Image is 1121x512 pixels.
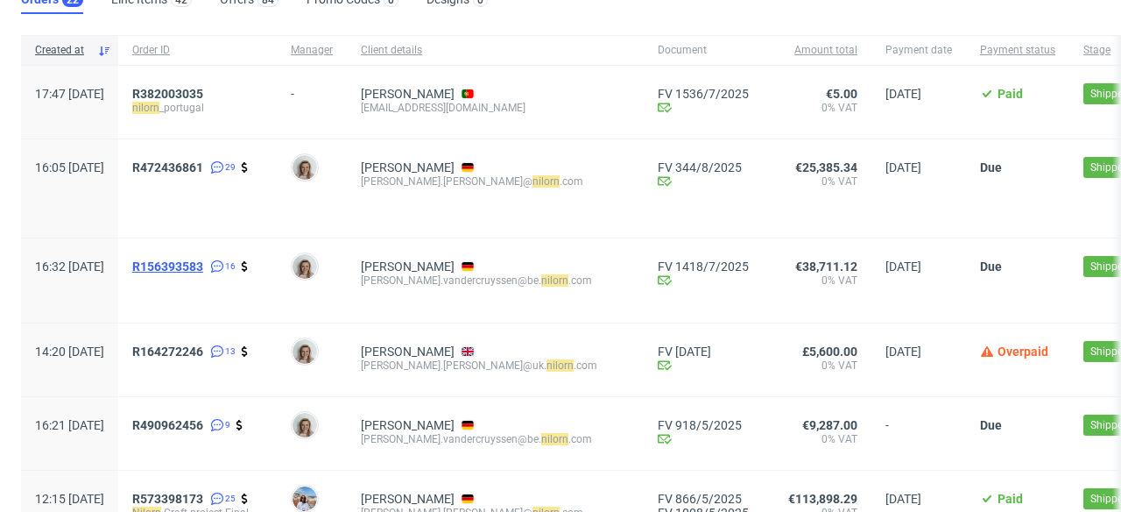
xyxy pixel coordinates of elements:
span: Document [658,43,760,58]
div: - [291,80,333,101]
span: €5.00 [826,87,857,101]
a: 25 [207,492,236,506]
span: Due [980,160,1002,174]
span: - [885,418,952,449]
span: €38,711.12 [795,260,857,274]
span: Created at [35,43,90,58]
div: [PERSON_NAME].vandercruyssen@be. .com [361,274,630,288]
span: Overpaid [998,345,1048,359]
a: R490962456 [132,418,207,432]
span: [DATE] [885,160,921,174]
span: Due [980,418,1002,432]
img: Marta Kozłowska [293,487,317,511]
div: [PERSON_NAME].[PERSON_NAME]@ .com [361,174,630,188]
span: R164272246 [132,345,203,359]
span: R382003035 [132,87,203,101]
img: Monika Poźniak [293,155,317,180]
a: FV [DATE] [658,345,760,359]
span: 0% VAT [788,174,857,188]
div: [PERSON_NAME].[PERSON_NAME]@uk. .com [361,359,630,373]
a: FV 1536/7/2025 [658,87,760,101]
span: R156393583 [132,260,203,274]
a: 13 [207,345,236,359]
a: [PERSON_NAME] [361,345,455,359]
mark: nilorn [532,175,560,188]
a: FV 344/8/2025 [658,160,760,174]
mark: nilorn [132,102,159,114]
span: 14:20 [DATE] [35,345,104,359]
a: FV 866/5/2025 [658,492,760,506]
span: [DATE] [885,492,921,506]
span: [DATE] [885,345,921,359]
span: 16 [225,260,236,274]
span: 0% VAT [788,274,857,288]
span: 9 [225,418,230,432]
a: FV 918/5/2025 [658,418,760,432]
span: Paid [998,492,1023,506]
span: 17:47 [DATE] [35,87,104,101]
img: Monika Poźniak [293,254,317,279]
img: Monika Poźniak [293,413,317,437]
div: [PERSON_NAME].vandercruyssen@be. .com [361,432,630,446]
a: 16 [207,260,236,274]
span: 16:05 [DATE] [35,160,104,174]
a: [PERSON_NAME] [361,87,455,101]
span: R573398173 [132,492,203,506]
a: [PERSON_NAME] [361,260,455,274]
span: 12:15 [DATE] [35,492,104,506]
div: [EMAIL_ADDRESS][DOMAIN_NAME] [361,101,630,115]
span: £5,600.00 [802,345,857,359]
mark: nilorn [541,274,568,287]
span: 0% VAT [788,101,857,115]
span: _portugal [132,101,263,115]
span: 0% VAT [788,432,857,446]
span: 25 [225,492,236,506]
mark: nilorn [541,433,568,445]
a: [PERSON_NAME] [361,492,455,506]
a: R472436861 [132,160,207,174]
span: 29 [225,160,236,174]
span: Payment date [885,43,952,58]
span: Amount total [788,43,857,58]
span: 16:32 [DATE] [35,260,104,274]
span: 13 [225,345,236,359]
span: [DATE] [885,87,921,101]
a: [PERSON_NAME] [361,418,455,432]
span: Manager [291,43,333,58]
span: R472436861 [132,160,203,174]
a: 29 [207,160,236,174]
span: €113,898.29 [788,492,857,506]
a: R573398173 [132,492,207,506]
a: R156393583 [132,260,207,274]
a: [PERSON_NAME] [361,160,455,174]
span: Payment status [980,43,1055,58]
mark: nilorn [546,359,574,372]
a: R382003035 [132,87,207,101]
a: 9 [207,418,230,432]
span: €25,385.34 [795,160,857,174]
span: €9,287.00 [802,418,857,432]
span: 16:21 [DATE] [35,418,104,432]
span: Order ID [132,43,263,58]
span: R490962456 [132,418,203,432]
span: 0% VAT [788,359,857,373]
span: Paid [998,87,1023,101]
span: [DATE] [885,260,921,274]
img: Monika Poźniak [293,339,317,364]
a: FV 1418/7/2025 [658,260,760,274]
a: R164272246 [132,345,207,359]
span: Client details [361,43,630,58]
span: Due [980,260,1002,274]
